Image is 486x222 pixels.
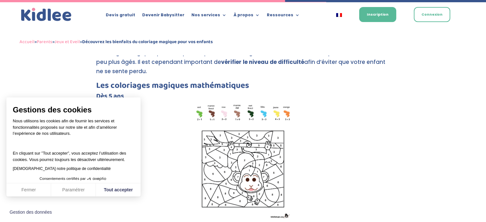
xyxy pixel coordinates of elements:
span: Consentements certifiés par [40,177,86,180]
a: Jeux et Eveil [55,38,80,46]
a: Accueil [19,38,35,46]
a: Kidlee Logo [19,6,73,23]
a: Connexion [414,7,450,22]
a: Ressources [266,13,299,20]
img: coloriage d'un singe [195,103,291,219]
a: Inscription [359,7,396,22]
span: Gestion des données [10,210,52,215]
a: Devis gratuit [106,13,135,20]
button: Tout accepter [96,183,141,197]
button: Fermer [6,183,51,197]
img: logo_kidlee_bleu [19,6,73,23]
h4: Dès 5 ans [96,93,390,103]
h3: Les coloriages magiques mathématiques [96,81,390,93]
span: Gestions des cookies [13,105,134,115]
strong: vérifier le niveau de difficulté [221,58,304,66]
svg: Axeptio [87,169,106,188]
button: Paramétrer [51,183,96,197]
span: » » » [19,38,213,46]
strong: Découvrez les bienfaits du coloriage magique pour vos enfants [82,38,213,46]
p: En cliquant sur ”Tout accepter”, vous acceptez l’utilisation des cookies. Vous pourrez toujours l... [13,144,134,163]
p: Les codes couleurs sont des chiffres pour les jeunes enfants. Parallèlement, vous trouverez certa... [96,39,390,81]
a: Devenir Babysitter [142,13,184,20]
a: [DEMOGRAPHIC_DATA] notre politique de confidentialité [13,166,111,171]
button: Fermer le widget sans consentement [6,206,56,219]
a: Nos services [191,13,226,20]
img: Français [336,13,342,17]
a: Parents [37,38,52,46]
p: Nous utilisons les cookies afin de fournir les services et fonctionnalités proposés sur notre sit... [13,118,134,141]
a: À propos [233,13,259,20]
button: Consentements certifiés par [36,175,111,183]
